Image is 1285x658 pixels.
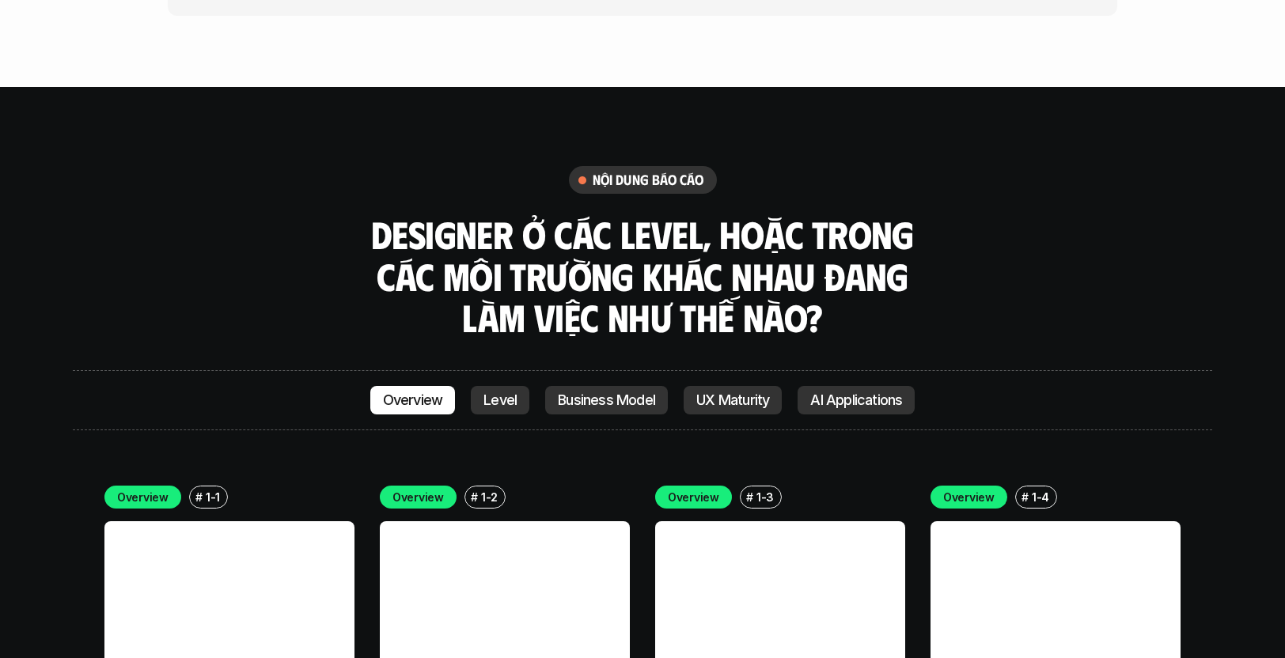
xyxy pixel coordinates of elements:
p: Overview [392,489,444,505]
p: 1-4 [1032,489,1049,505]
h6: # [471,491,478,503]
p: 1-1 [206,489,220,505]
p: Overview [668,489,719,505]
a: Overview [370,386,456,414]
p: 1-2 [481,489,498,505]
a: Level [471,386,529,414]
p: Level [483,392,517,408]
h3: Designer ở các level, hoặc trong các môi trường khác nhau đang làm việc như thế nào? [366,214,919,338]
h6: nội dung báo cáo [593,171,704,189]
a: Business Model [545,386,668,414]
p: Overview [117,489,169,505]
p: AI Applications [810,392,902,408]
h6: # [746,491,753,503]
p: Overview [383,392,443,408]
p: UX Maturity [696,392,769,408]
a: AI Applications [798,386,915,414]
p: 1-3 [756,489,774,505]
h6: # [1022,491,1029,503]
h6: # [195,491,203,503]
p: Business Model [558,392,655,408]
p: Overview [943,489,995,505]
a: UX Maturity [684,386,782,414]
